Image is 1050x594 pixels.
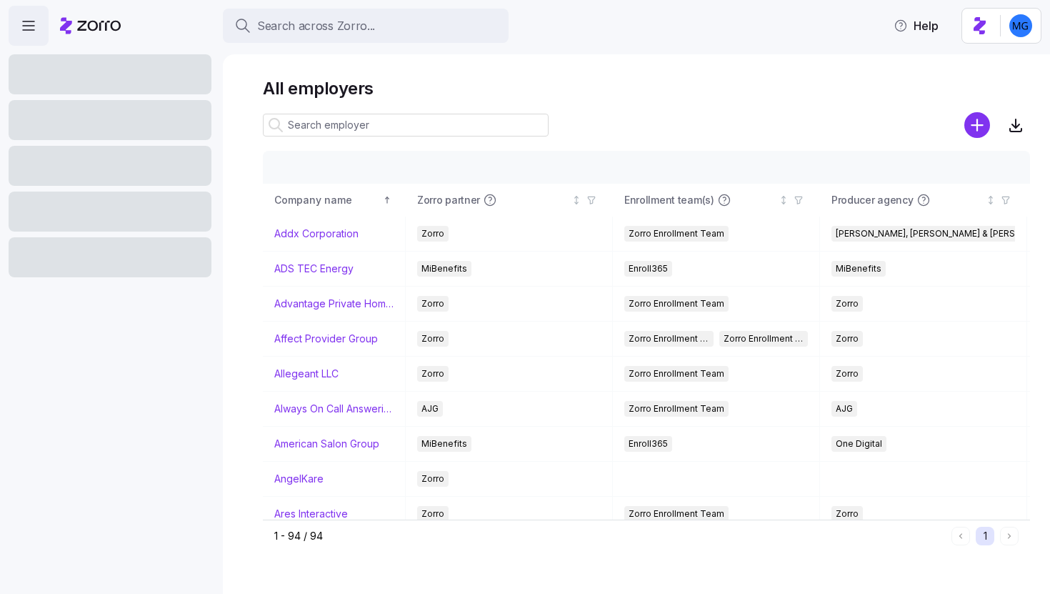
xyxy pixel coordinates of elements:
div: 1 - 94 / 94 [274,529,946,543]
button: Previous page [951,527,970,545]
th: Company nameSorted ascending [263,184,406,217]
span: Producer agency [831,193,914,207]
th: Enrollment team(s)Not sorted [613,184,820,217]
th: Producer agencyNot sorted [820,184,1027,217]
span: Zorro Enrollment Team [629,366,724,382]
a: Allegeant LLC [274,367,339,381]
span: Enrollment team(s) [624,193,714,207]
span: Zorro partner [417,193,480,207]
span: MiBenefits [421,436,467,452]
a: American Salon Group [274,437,379,451]
input: Search employer [263,114,549,137]
button: 1 [976,527,994,545]
span: Zorro [836,296,859,312]
div: Not sorted [986,195,996,205]
span: Zorro [421,471,444,487]
th: Zorro partnerNot sorted [406,184,613,217]
span: Zorro Enrollment Team [629,401,724,417]
span: Zorro Enrollment Team [629,296,724,312]
div: Company name [274,192,380,208]
a: AngelKare [274,472,324,486]
span: Zorro Enrollment Experts [724,331,804,347]
span: Zorro [421,506,444,522]
span: One Digital [836,436,882,452]
div: Not sorted [779,195,789,205]
span: Zorro [836,506,859,522]
span: Enroll365 [629,436,668,452]
span: MiBenefits [421,261,467,277]
h1: All employers [263,77,1030,99]
span: Zorro [421,366,444,382]
a: Advantage Private Home Care [274,297,394,311]
div: Not sorted [571,195,581,205]
button: Search across Zorro... [223,9,509,43]
span: Zorro [836,331,859,347]
span: Zorro Enrollment Team [629,506,724,522]
span: MiBenefits [836,261,881,277]
span: Zorro [421,331,444,347]
span: Zorro Enrollment Team [629,226,724,242]
svg: add icon [964,112,990,138]
a: Always On Call Answering Service [274,402,394,416]
span: Search across Zorro... [257,17,375,35]
a: Ares Interactive [274,507,348,521]
span: Help [894,17,939,34]
span: AJG [836,401,853,417]
img: 61c362f0e1d336c60eacb74ec9823875 [1009,14,1032,37]
span: Zorro Enrollment Team [629,331,709,347]
span: Zorro [421,296,444,312]
span: AJG [421,401,439,417]
a: ADS TEC Energy [274,262,354,276]
span: Enroll365 [629,261,668,277]
button: Help [882,11,950,40]
span: Zorro [836,366,859,382]
a: Affect Provider Group [274,332,378,346]
div: Sorted ascending [382,195,392,205]
button: Next page [1000,527,1019,545]
span: Zorro [421,226,444,242]
a: Addx Corporation [274,227,359,241]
